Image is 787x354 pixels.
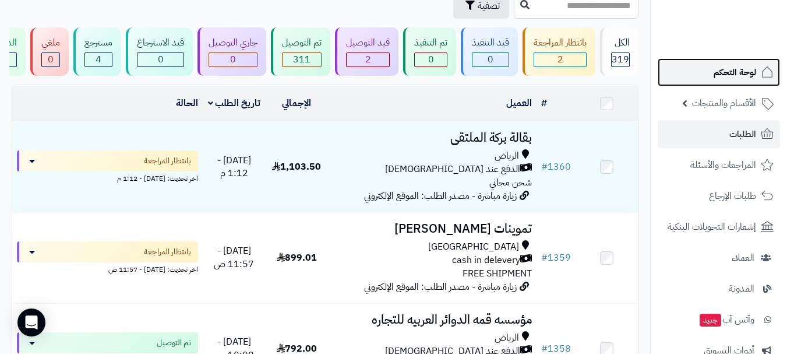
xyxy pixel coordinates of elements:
div: 0 [472,53,509,66]
span: 2 [365,52,371,66]
span: cash in delevery [452,254,520,267]
a: المراجعات والأسئلة [658,151,780,179]
span: زيارة مباشرة - مصدر الطلب: الموقع الإلكتروني [364,280,517,294]
div: 311 [283,53,321,66]
a: الحالة [176,96,198,110]
div: قيد التوصيل [346,36,390,50]
a: تاريخ الطلب [208,96,261,110]
span: زيارة مباشرة - مصدر الطلب: الموقع الإلكتروني [364,189,517,203]
h3: مؤسسه قمه الدوائر العربيه للتجاره [333,313,532,327]
div: 2 [534,53,586,66]
span: 0 [230,52,236,66]
div: 0 [209,53,257,66]
a: العميل [506,96,532,110]
span: تم التوصيل [157,337,191,349]
div: الكل [611,36,630,50]
span: 4 [96,52,101,66]
a: #1359 [541,251,571,265]
div: تم التنفيذ [414,36,447,50]
div: تم التوصيل [282,36,322,50]
a: تم التنفيذ 0 [401,27,458,76]
a: ملغي 0 [28,27,71,76]
a: طلبات الإرجاع [658,182,780,210]
span: المراجعات والأسئلة [690,157,756,173]
div: مسترجع [84,36,112,50]
span: الطلبات [729,126,756,142]
div: قيد التنفيذ [472,36,509,50]
div: Open Intercom Messenger [17,309,45,337]
a: لوحة التحكم [658,58,780,86]
span: [DATE] - 1:12 م [217,153,251,181]
span: العملاء [732,250,754,266]
span: 899.01 [277,251,317,265]
div: 2 [347,53,389,66]
span: 2 [557,52,563,66]
h3: تموينات [PERSON_NAME] [333,222,532,236]
a: بانتظار المراجعة 2 [520,27,598,76]
a: جاري التوصيل 0 [195,27,269,76]
span: لوحة التحكم [714,64,756,80]
span: الدفع عند [DEMOGRAPHIC_DATA] [385,163,520,176]
a: وآتس آبجديد [658,306,780,334]
div: جاري التوصيل [209,36,257,50]
a: الإجمالي [282,96,311,110]
a: تم التوصيل 311 [269,27,333,76]
span: بانتظار المراجعة [144,155,191,167]
div: 0 [137,53,183,66]
span: # [541,251,548,265]
a: قيد التوصيل 2 [333,27,401,76]
div: 0 [42,53,59,66]
a: مسترجع 4 [71,27,123,76]
span: 1,103.50 [272,160,321,174]
span: طلبات الإرجاع [709,188,756,204]
span: الرياض [495,149,519,163]
div: 0 [415,53,447,66]
span: 0 [428,52,434,66]
div: بانتظار المراجعة [534,36,587,50]
div: ملغي [41,36,60,50]
h3: بقالة بركة الملتقى [333,131,532,145]
a: الكل319 [598,27,641,76]
div: اخر تحديث: [DATE] - 1:12 م [17,171,198,184]
a: الطلبات [658,120,780,148]
span: # [541,160,548,174]
span: المدونة [729,281,754,297]
a: قيد التنفيذ 0 [458,27,520,76]
span: [DATE] - 11:57 ص [214,244,254,271]
div: اخر تحديث: [DATE] - 11:57 ص [17,262,198,275]
span: 0 [488,52,493,66]
a: المدونة [658,275,780,303]
span: جديد [700,314,721,327]
span: وآتس آب [698,311,754,328]
a: قيد الاسترجاع 0 [123,27,195,76]
span: إشعارات التحويلات البنكية [668,219,756,235]
span: 0 [158,52,164,66]
span: بانتظار المراجعة [144,246,191,258]
a: #1360 [541,160,571,174]
div: 4 [85,53,112,66]
a: العملاء [658,244,780,272]
span: 0 [48,52,54,66]
span: [GEOGRAPHIC_DATA] [428,240,519,254]
a: إشعارات التحويلات البنكية [658,213,780,241]
img: logo-2.png [708,15,776,39]
span: 311 [293,52,310,66]
a: # [541,96,547,110]
span: الرياض [495,331,519,345]
span: FREE SHIPMENT [463,267,532,281]
span: 319 [612,52,629,66]
span: شحن مجاني [489,176,532,190]
div: قيد الاسترجاع [137,36,184,50]
span: الأقسام والمنتجات [692,95,756,111]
